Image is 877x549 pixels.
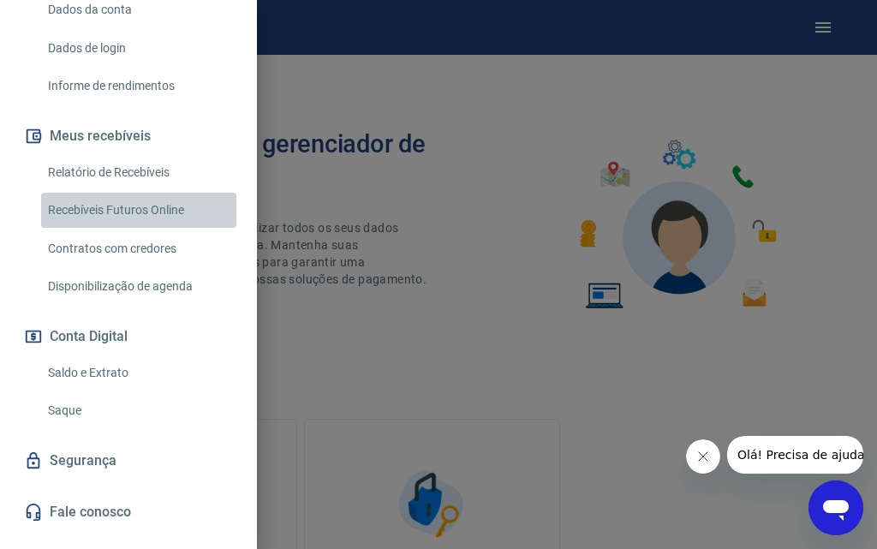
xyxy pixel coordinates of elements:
a: Segurança [21,442,236,480]
a: Recebíveis Futuros Online [41,193,236,228]
a: Fale conosco [21,493,236,531]
a: Relatório de Recebíveis [41,155,236,190]
a: Disponibilização de agenda [41,269,236,304]
span: Olá! Precisa de ajuda? [10,12,144,26]
button: Meus recebíveis [21,117,236,155]
a: Saldo e Extrato [41,355,236,391]
a: Contratos com credores [41,231,236,266]
a: Informe de rendimentos [41,69,236,104]
button: Conta Digital [21,318,236,355]
a: Dados de login [41,31,236,66]
iframe: Mensagem da empresa [727,436,863,474]
iframe: Fechar mensagem [686,439,720,474]
a: Saque [41,393,236,428]
iframe: Botão para abrir a janela de mensagens [808,480,863,535]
